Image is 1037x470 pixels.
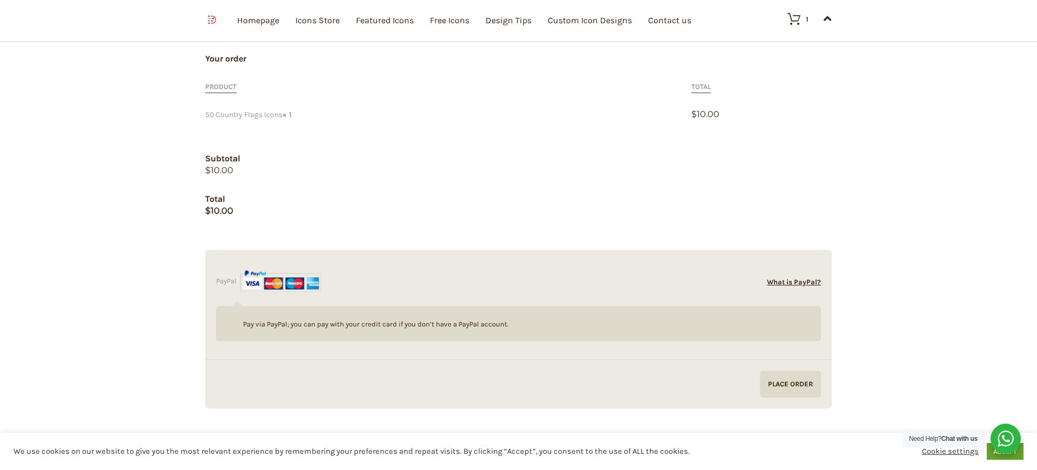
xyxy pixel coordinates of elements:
input: Proceed to PayPal [760,371,821,398]
strong: × 1 [282,110,292,119]
p: Pay via PayPal; you can pay with your credit card if you don’t have a PayPal account. [227,318,810,330]
a: ACCEPT [987,443,1023,460]
span: Need Help? [909,435,978,442]
span: Product [205,83,237,93]
div: 1 [806,16,809,23]
h2: Total [205,193,832,205]
label: PayPal [216,277,321,285]
bdi: 10.00 [205,165,233,175]
img: PayPal acceptance mark [240,267,322,295]
a: What is PayPal? [751,268,821,296]
span: $ [205,206,211,216]
td: 50 Country Flags Icons [205,92,691,137]
div: We use cookies on our website to give you the most relevant experience by remembering your prefer... [14,447,720,457]
bdi: 10.00 [205,206,233,216]
a: Cookie settings [922,447,979,457]
strong: Chat with us [941,435,978,442]
span: Total [691,83,711,93]
span: $ [205,165,211,175]
h2: Your order [205,53,832,65]
bdi: 10.00 [691,109,719,119]
a: 1 [777,12,809,25]
span: $ [691,109,697,119]
h2: Subtotal [205,153,832,165]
